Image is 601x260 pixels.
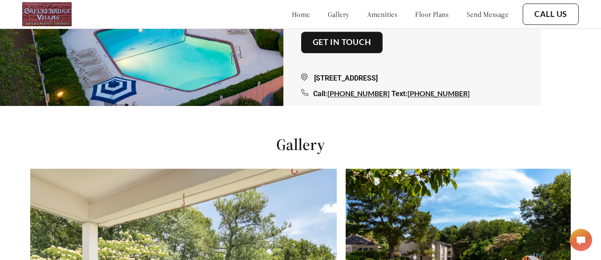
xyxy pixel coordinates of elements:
[301,32,383,53] button: Get in touch
[523,4,579,25] button: Call Us
[407,89,470,97] a: [PHONE_NUMBER]
[292,10,310,19] a: home
[327,89,390,97] a: [PHONE_NUMBER]
[301,73,524,84] div: [STREET_ADDRESS]
[313,38,371,48] a: Get in touch
[415,10,449,19] a: floor plans
[391,89,407,98] span: Text:
[328,10,349,19] a: gallery
[467,10,508,19] a: send message
[313,89,327,98] span: Call:
[22,2,72,26] img: logo.png
[367,10,398,19] a: amenities
[534,9,567,19] a: Call Us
